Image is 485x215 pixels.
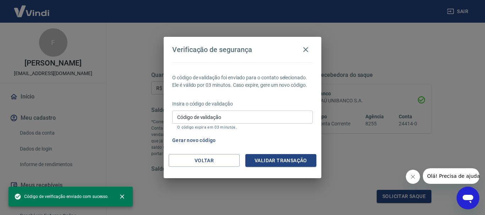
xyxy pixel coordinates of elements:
p: Insira o código de validação [172,100,313,108]
p: O código expira em 03 minutos. [177,125,308,130]
p: O código de validação foi enviado para o contato selecionado. Ele é válido por 03 minutos. Caso e... [172,74,313,89]
button: Validar transação [245,154,316,167]
h4: Verificação de segurança [172,45,252,54]
span: Código de verificação enviado com sucesso. [14,193,109,200]
button: close [114,189,130,204]
iframe: Fechar mensagem [406,170,420,184]
iframe: Mensagem da empresa [423,168,479,184]
span: Olá! Precisa de ajuda? [4,5,60,11]
button: Voltar [169,154,240,167]
button: Gerar novo código [169,134,219,147]
iframe: Botão para abrir a janela de mensagens [457,187,479,209]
